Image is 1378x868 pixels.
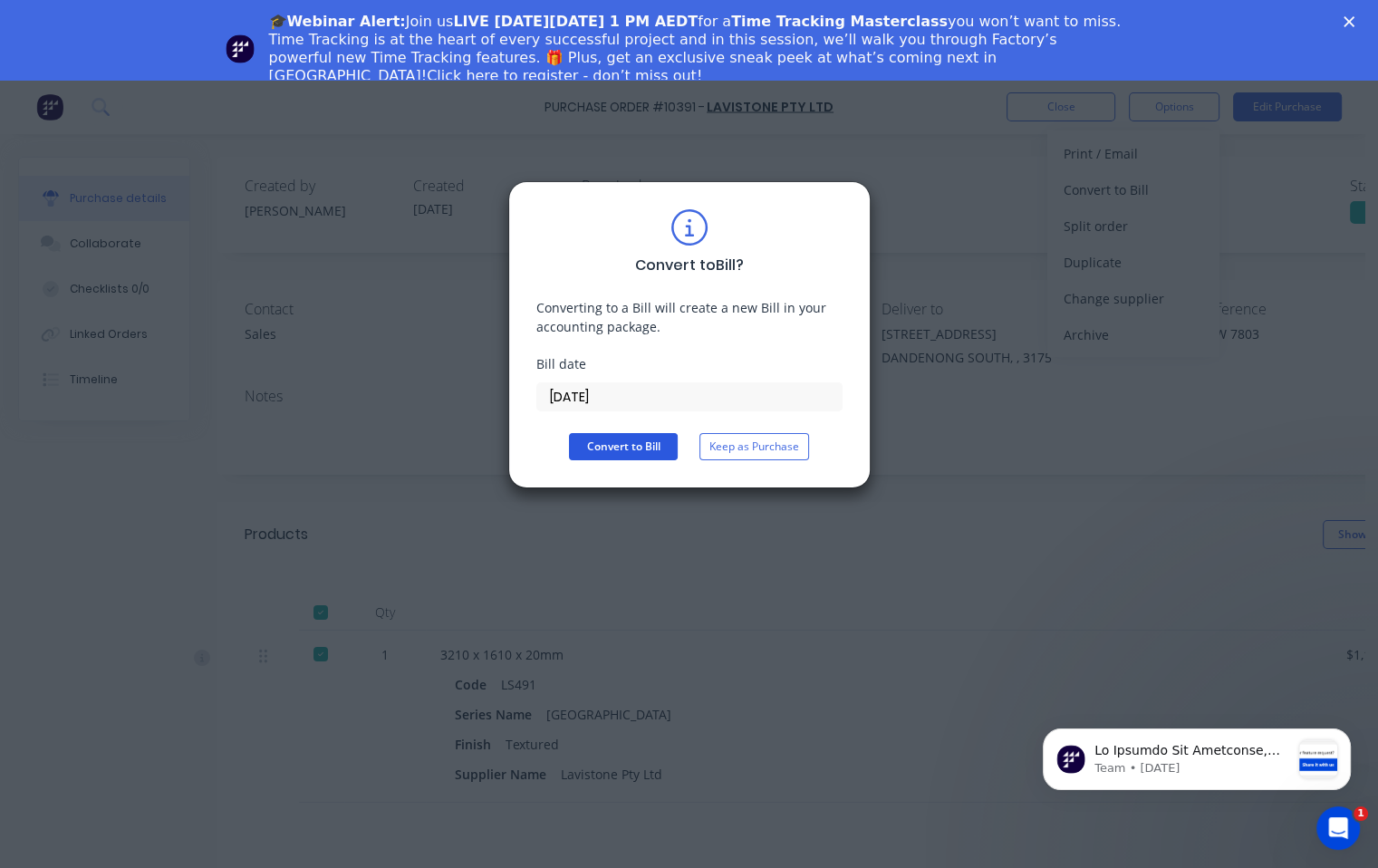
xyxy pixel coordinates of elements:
[226,34,255,63] img: Profile image for Team
[1354,806,1368,821] span: 1
[269,13,1124,85] div: Join us for a you won’t want to miss. Time Tracking is at the heart of every successful project a...
[536,354,843,373] div: Bill date
[453,13,698,30] b: LIVE [DATE][DATE] 1 PM AEDT
[731,13,948,30] b: Time Tracking Masterclass
[1316,806,1360,850] iframe: Intercom live chat
[569,433,678,460] button: Convert to Bill
[635,255,744,276] div: Convert to Bill ?
[1016,692,1378,819] iframe: Intercom notifications message
[1344,16,1362,27] div: Close
[79,68,275,84] p: Message from Team, sent 2w ago
[536,298,843,336] div: Converting to a Bill will create a new Bill in your accounting package.
[427,67,702,84] a: Click here to register - don’t miss out!
[699,433,809,460] button: Keep as Purchase
[269,13,406,30] b: 🎓Webinar Alert:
